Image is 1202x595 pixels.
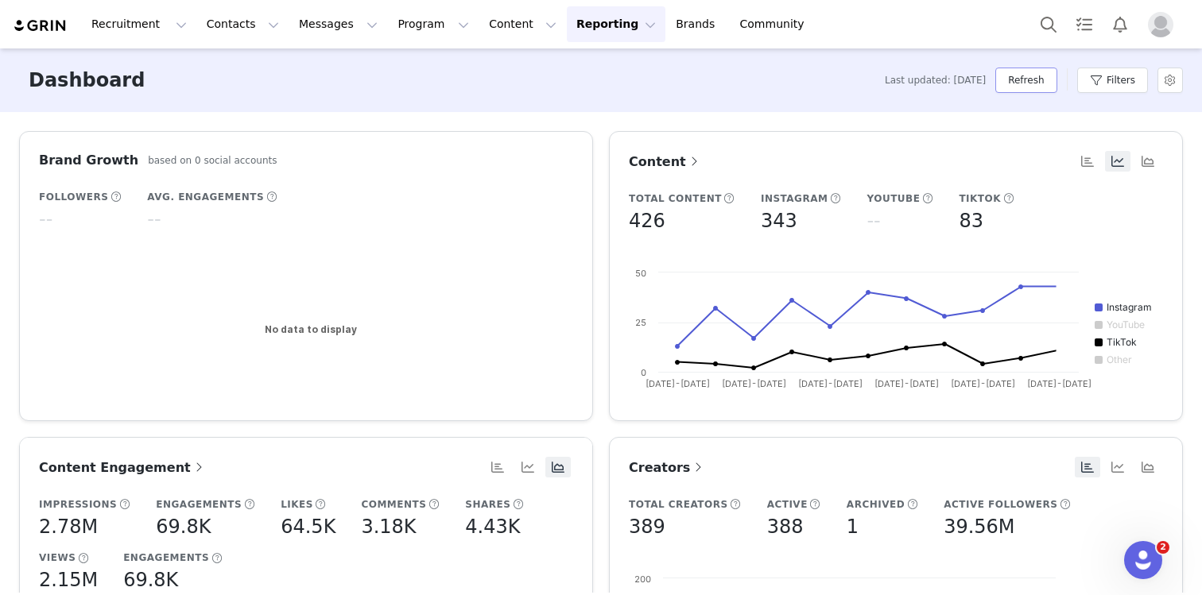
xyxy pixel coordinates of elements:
[281,512,335,541] h5: 64.5K
[123,566,178,594] h5: 69.8K
[39,512,98,541] h5: 2.78M
[944,512,1014,541] h5: 39.56M
[1077,68,1148,93] button: Filters
[1148,12,1173,37] img: placeholder-profile.jpg
[1067,6,1102,42] a: Tasks
[767,512,804,541] h5: 388
[629,512,665,541] h5: 389
[39,190,108,204] h5: Followers
[635,317,646,328] text: 25
[944,497,1057,512] h5: Active Followers
[361,512,416,541] h5: 3.18K
[629,207,665,235] h5: 426
[629,154,702,169] span: Content
[761,191,828,206] h5: Instagram
[646,378,710,389] text: [DATE]-[DATE]
[874,378,939,389] text: [DATE]-[DATE]
[39,205,52,234] h5: --
[29,66,145,95] h3: Dashboard
[635,268,646,279] text: 50
[147,205,161,234] h5: --
[39,151,138,170] h3: Brand Growth
[867,207,880,235] h5: --
[1138,12,1189,37] button: Profile
[281,497,313,512] h5: Likes
[798,378,863,389] text: [DATE]-[DATE]
[629,460,706,475] span: Creators
[123,551,209,565] h5: Engagements
[867,191,920,206] h5: YouTube
[148,153,277,168] h5: based on 0 social accounts
[39,551,76,565] h5: Views
[1103,6,1138,42] button: Notifications
[82,6,196,42] button: Recruitment
[885,73,986,87] span: Last updated: [DATE]
[1031,6,1066,42] button: Search
[995,68,1057,93] button: Refresh
[1107,336,1137,348] text: TikTok
[629,497,728,512] h5: Total Creators
[1107,354,1132,365] text: Other
[731,6,821,42] a: Community
[147,190,264,204] h5: Avg. Engagements
[361,497,426,512] h5: Comments
[1107,301,1152,313] text: Instagram
[465,497,510,512] h5: Shares
[39,458,207,477] a: Content Engagement
[479,6,566,42] button: Content
[289,6,387,42] button: Messages
[767,497,808,512] h5: Active
[156,497,242,512] h5: Engagements
[629,458,706,477] a: Creators
[39,460,207,475] span: Content Engagement
[951,378,1015,389] text: [DATE]-[DATE]
[959,207,983,235] h5: 83
[1027,378,1091,389] text: [DATE]-[DATE]
[761,207,797,235] h5: 343
[1157,541,1169,554] span: 2
[1107,319,1145,330] text: YouTube
[465,512,520,541] h5: 4.43K
[39,497,117,512] h5: Impressions
[39,566,98,594] h5: 2.15M
[722,378,786,389] text: [DATE]-[DATE]
[641,367,646,378] text: 0
[629,152,702,172] a: Content
[265,323,357,335] text: No data to display
[156,512,211,541] h5: 69.8K
[1124,541,1162,579] iframe: Intercom live chat
[847,512,859,541] h5: 1
[629,191,722,206] h5: Total Content
[197,6,289,42] button: Contacts
[959,191,1001,206] h5: TikTok
[567,6,665,42] button: Reporting
[666,6,729,42] a: Brands
[847,497,905,512] h5: Archived
[634,574,651,585] text: 200
[13,18,68,33] img: grin logo
[388,6,479,42] button: Program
